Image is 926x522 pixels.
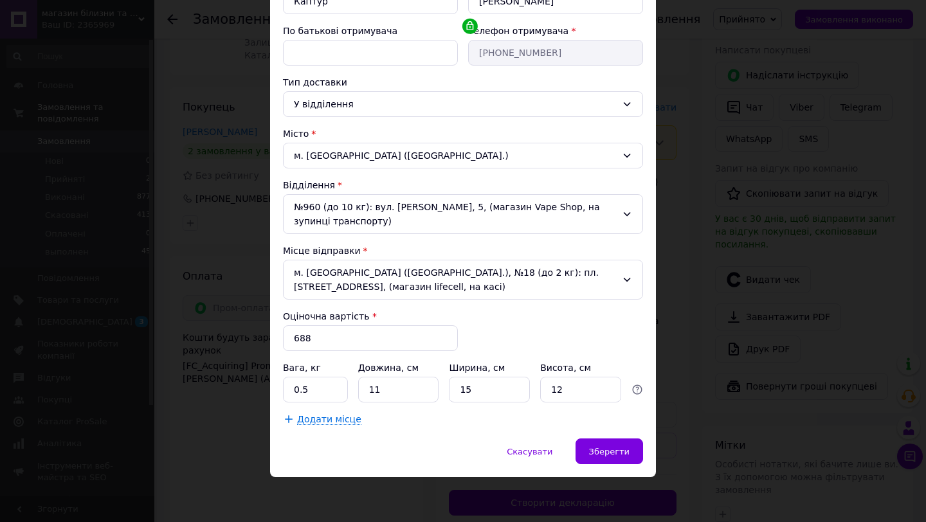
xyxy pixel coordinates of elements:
[283,179,643,192] div: Відділення
[283,143,643,168] div: м. [GEOGRAPHIC_DATA] ([GEOGRAPHIC_DATA].)
[283,194,643,234] div: №960 (до 10 кг): вул. [PERSON_NAME], 5, (магазин Vape Shop, на зупинці транспорту)
[283,363,323,373] label: Вага, кг
[283,76,643,89] div: Тип доставки
[283,244,643,257] div: Місце відправки
[449,363,507,373] label: Ширина, см
[468,40,643,66] input: Наприклад, 055 123 45 67
[283,260,643,300] div: м. [GEOGRAPHIC_DATA] ([GEOGRAPHIC_DATA].), №18 (до 2 кг): пл. [STREET_ADDRESS], (магазин lifecell...
[294,97,617,111] div: У відділення
[283,127,643,140] div: Місто
[540,363,594,373] label: Висота, см
[468,26,568,36] label: Телефон отримувача
[283,26,397,36] label: По батькові отримувача
[507,447,552,456] span: Скасувати
[297,414,361,425] span: Додати місце
[358,363,422,373] label: Довжина, см
[589,447,630,456] span: Зберегти
[283,311,369,321] label: Оціночна вартість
